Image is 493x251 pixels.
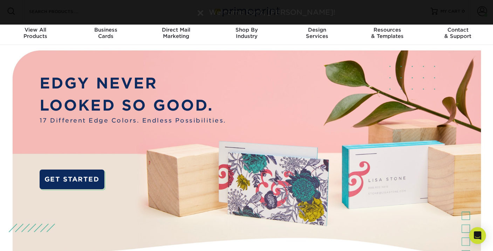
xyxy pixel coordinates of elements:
[423,27,493,39] div: & Support
[40,116,226,125] span: 17 Different Edge Colors. Endless Possibilities.
[40,170,104,189] a: GET STARTED
[141,27,211,39] div: Marketing
[70,27,141,33] span: Business
[198,10,203,16] img: close
[211,27,282,33] span: Shop By
[352,27,423,39] div: & Templates
[423,27,493,33] span: Contact
[211,27,282,39] div: Industry
[209,8,335,16] span: Welcome back, [PERSON_NAME]!
[352,27,423,33] span: Resources
[2,230,60,249] iframe: Google Customer Reviews
[282,22,352,45] a: DesignServices
[141,22,211,45] a: Direct MailMarketing
[70,22,141,45] a: BusinessCards
[70,27,141,39] div: Cards
[40,72,226,94] p: EDGY NEVER
[423,22,493,45] a: Contact& Support
[141,27,211,33] span: Direct Mail
[469,227,486,244] div: Open Intercom Messenger
[282,27,352,33] span: Design
[352,22,423,45] a: Resources& Templates
[40,94,226,116] p: LOOKED SO GOOD.
[282,27,352,39] div: Services
[211,22,282,45] a: Shop ByIndustry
